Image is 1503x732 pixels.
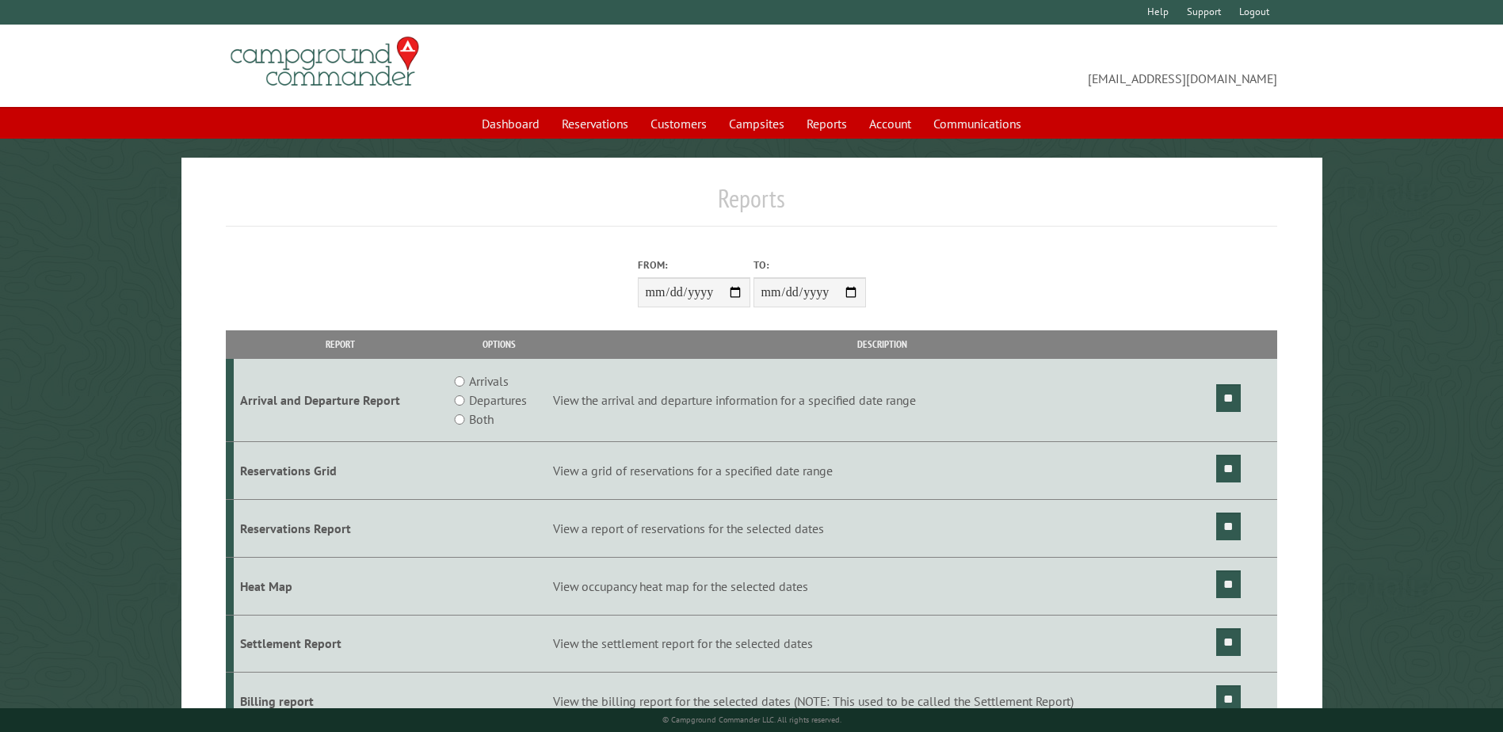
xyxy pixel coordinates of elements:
[551,442,1214,500] td: View a grid of reservations for a specified date range
[638,257,750,273] label: From:
[753,257,866,273] label: To:
[234,557,447,615] td: Heat Map
[551,615,1214,673] td: View the settlement report for the selected dates
[234,673,447,730] td: Billing report
[551,557,1214,615] td: View occupancy heat map for the selected dates
[472,109,549,139] a: Dashboard
[552,109,638,139] a: Reservations
[234,442,447,500] td: Reservations Grid
[924,109,1031,139] a: Communications
[226,31,424,93] img: Campground Commander
[469,372,509,391] label: Arrivals
[447,330,550,358] th: Options
[469,391,527,410] label: Departures
[551,499,1214,557] td: View a report of reservations for the selected dates
[641,109,716,139] a: Customers
[469,410,494,429] label: Both
[797,109,856,139] a: Reports
[226,183,1276,227] h1: Reports
[234,330,447,358] th: Report
[234,499,447,557] td: Reservations Report
[234,359,447,442] td: Arrival and Departure Report
[551,673,1214,730] td: View the billing report for the selected dates (NOTE: This used to be called the Settlement Report)
[752,44,1277,88] span: [EMAIL_ADDRESS][DOMAIN_NAME]
[551,330,1214,358] th: Description
[860,109,921,139] a: Account
[662,715,841,725] small: © Campground Commander LLC. All rights reserved.
[551,359,1214,442] td: View the arrival and departure information for a specified date range
[719,109,794,139] a: Campsites
[234,615,447,673] td: Settlement Report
